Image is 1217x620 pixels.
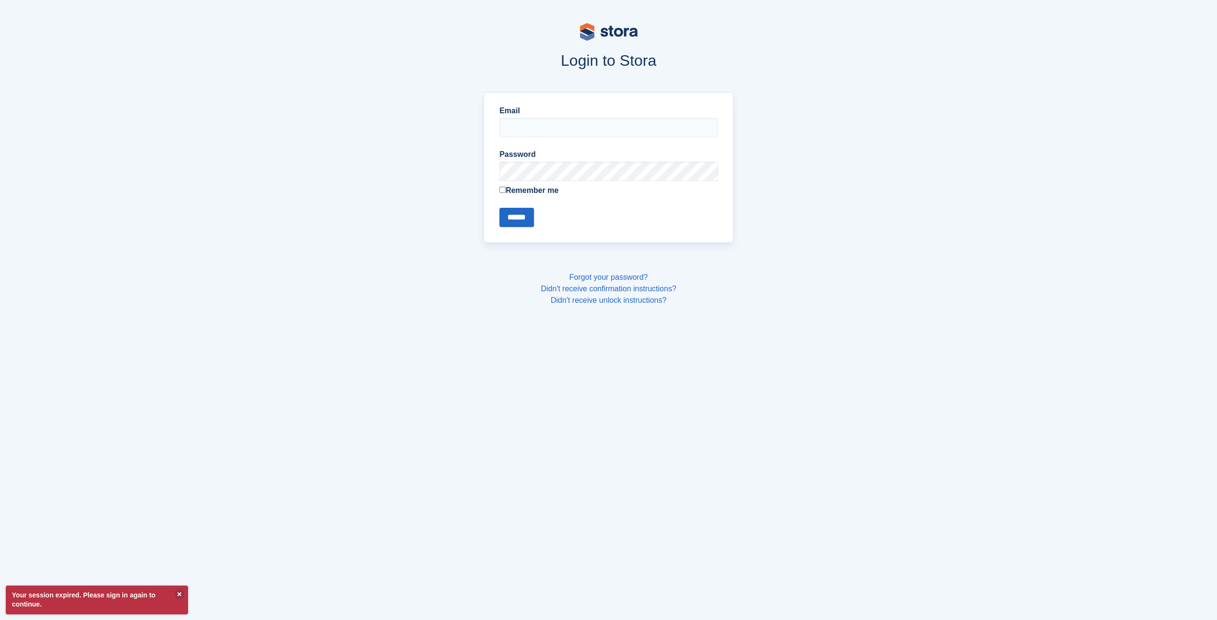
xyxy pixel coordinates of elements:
[499,187,506,193] input: Remember me
[6,585,188,614] p: Your session expired. Please sign in again to continue.
[499,185,718,196] label: Remember me
[551,296,666,304] a: Didn't receive unlock instructions?
[499,105,718,117] label: Email
[569,273,648,281] a: Forgot your password?
[580,23,638,41] img: stora-logo-53a41332b3708ae10de48c4981b4e9114cc0af31d8433b30ea865607fb682f29.svg
[499,149,718,160] label: Password
[301,52,917,69] h1: Login to Stora
[541,285,676,293] a: Didn't receive confirmation instructions?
